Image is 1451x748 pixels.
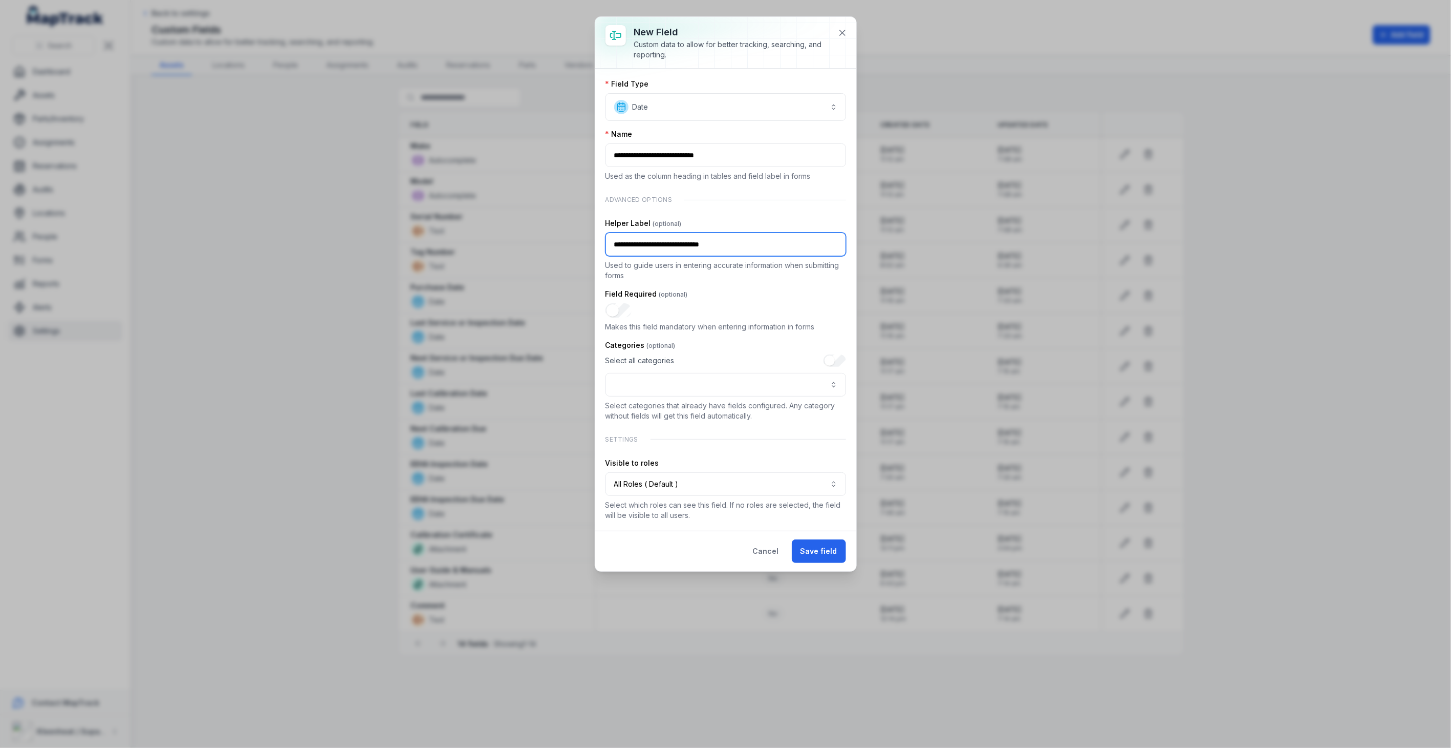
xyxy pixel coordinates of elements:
[634,39,830,60] div: Custom data to allow for better tracking, searching, and reporting.
[605,143,846,167] input: :rfn:-form-item-label
[605,500,846,521] p: Select which roles can see this field. If no roles are selected, the field will be visible to all...
[605,218,682,228] label: Helper Label
[605,79,649,89] label: Field Type
[605,171,846,181] p: Used as the column heading in tables and field label in forms
[605,340,676,350] label: Categories
[605,322,846,332] p: Makes this field mandatory when entering information in forms
[634,25,830,39] h3: New field
[605,429,846,450] div: Settings
[605,129,633,139] label: Name
[605,458,659,468] label: Visible to roles
[605,289,688,299] label: Field Required
[605,356,675,366] span: Select all categories
[605,93,846,121] button: Date
[605,303,632,318] input: :rfq:-form-item-label
[605,401,846,421] p: Select categories that already have fields configured. Any category without fields will get this ...
[744,539,788,563] button: Cancel
[605,190,846,210] div: Advanced Options
[792,539,846,563] button: Save field
[605,472,846,496] button: All Roles ( Default )
[605,260,846,281] p: Used to guide users in entering accurate information when submitting forms
[605,355,846,397] div: :rfv:-form-item-label
[605,233,846,256] input: :rfp:-form-item-label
